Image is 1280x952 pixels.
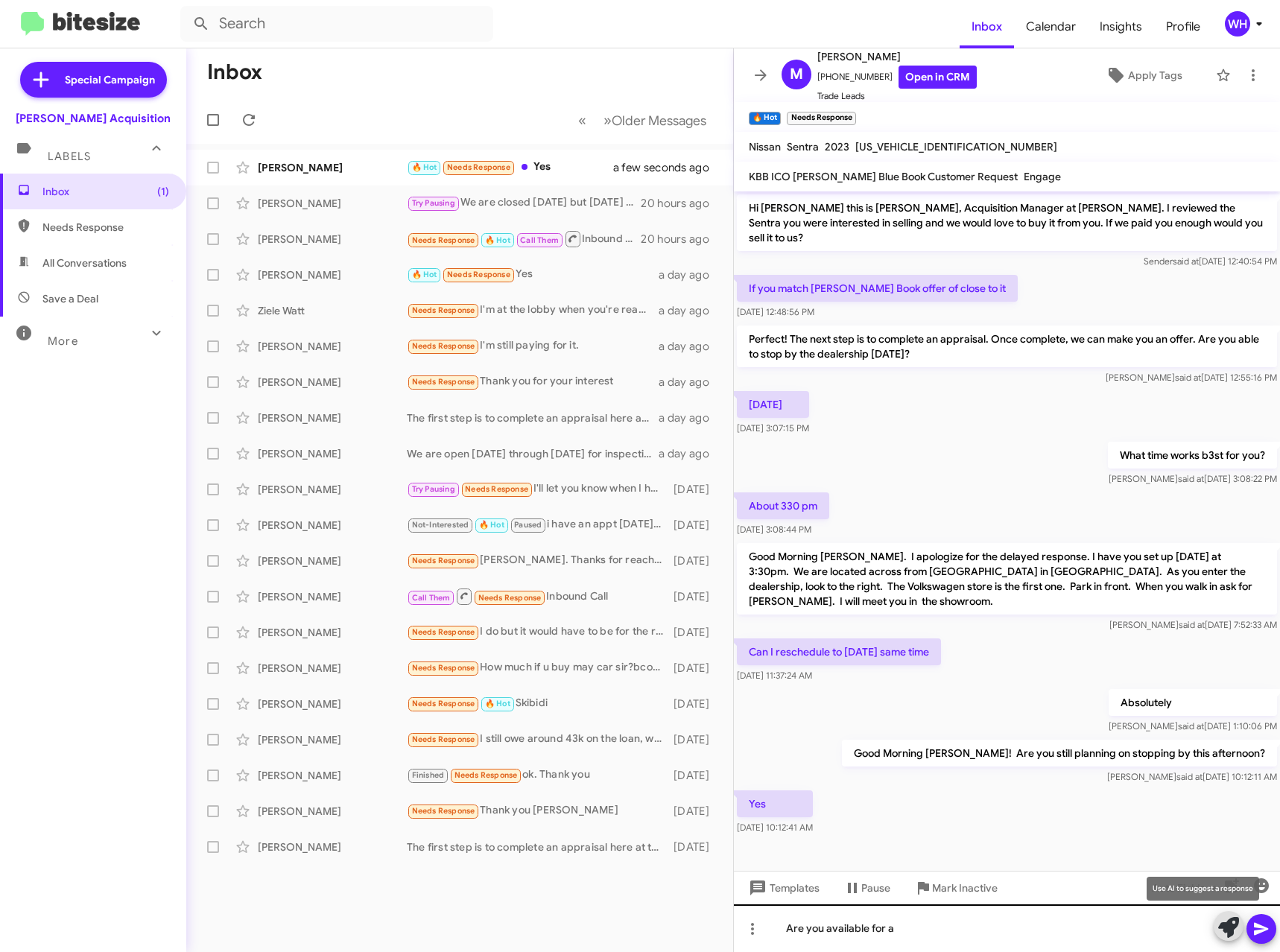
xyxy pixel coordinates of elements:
span: Needs Response [465,484,528,494]
div: [PERSON_NAME] [258,482,407,497]
span: [DATE] 3:07:15 PM [737,422,809,434]
span: [US_VEHICLE_IDENTIFICATION_NUMBER] [855,140,1057,153]
span: » [603,111,612,130]
div: The first step is to complete an appraisal here at the dealership. Once we complete an inspection... [407,840,671,854]
span: Sender [DATE] 12:40:54 PM [1144,256,1277,267]
span: Save a Deal [42,291,98,306]
div: Inbound Call [407,587,671,606]
span: Needs Response [42,220,169,235]
p: Can I reschedule to [DATE] same time [737,638,941,665]
div: 20 hours ago [641,196,721,211]
button: Templates [734,875,831,901]
p: Hi [PERSON_NAME] this is [PERSON_NAME], Acquisition Manager at [PERSON_NAME]. I reviewed the Sent... [737,194,1277,251]
div: Yes [407,266,659,283]
div: [PERSON_NAME] [258,804,407,819]
span: Try Pausing [412,484,455,494]
div: [PERSON_NAME] [258,732,407,747]
span: Engage [1024,170,1061,183]
span: said at [1178,720,1204,732]
div: Thank you [PERSON_NAME] [407,802,671,819]
div: [PERSON_NAME] [258,232,407,247]
div: 20 hours ago [641,232,721,247]
div: a day ago [659,339,721,354]
div: [DATE] [671,625,721,640]
div: Ziele Watt [258,303,407,318]
span: Not-Interested [412,520,469,530]
p: Yes [737,790,813,817]
span: Needs Response [412,663,475,673]
p: If you match [PERSON_NAME] Book offer of close to it [737,275,1018,302]
span: said at [1176,771,1203,782]
span: Pause [861,875,890,901]
div: [PERSON_NAME] [258,160,407,175]
div: i have an appt [DATE][DATE]8AM once that's done i'm free - as well as already on property [407,516,671,533]
a: Calendar [1014,5,1088,48]
div: [DATE] [671,804,721,819]
div: a day ago [659,303,721,318]
div: I'm at the lobby when you're ready! [407,302,659,319]
div: [DATE] [671,768,721,783]
div: The first step is to complete an appraisal here at the dealership. Once we complete an inspection... [407,410,659,425]
div: [PERSON_NAME] [258,339,407,354]
p: Good Morning [PERSON_NAME]. I apologize for the delayed response. I have you set up [DATE] at 3:3... [737,543,1277,615]
button: Mark Inactive [902,875,1010,901]
div: [PERSON_NAME] [258,267,407,282]
span: (1) [157,184,169,199]
span: Sentra [787,140,819,153]
small: Needs Response [787,112,855,125]
span: [PERSON_NAME] [817,48,977,66]
span: Labels [48,150,91,163]
span: Templates [746,875,820,901]
span: [DATE] 12:48:56 PM [737,306,814,317]
span: [DATE] 3:08:44 PM [737,524,811,535]
span: Needs Response [412,699,475,708]
span: [PERSON_NAME] [DATE] 1:10:06 PM [1109,720,1277,732]
div: I do but it would have to be for the right price [407,623,671,641]
p: What time works b3st for you? [1108,442,1277,469]
span: said at [1179,619,1205,630]
div: [PERSON_NAME] [258,196,407,211]
div: a day ago [659,375,721,390]
div: Yes [407,159,632,176]
nav: Page navigation example [570,105,715,136]
span: Needs Response [454,770,518,780]
span: Needs Response [412,627,475,637]
div: a few seconds ago [632,160,721,175]
span: [DATE] 11:37:24 AM [737,670,812,681]
span: 🔥 Hot [479,520,504,530]
div: a day ago [659,446,721,461]
span: 🔥 Hot [485,699,510,708]
span: [PERSON_NAME] [DATE] 10:12:11 AM [1107,771,1277,782]
div: I'll let you know when I have time to come by [407,480,671,498]
div: [DATE] [671,553,721,568]
span: Needs Response [412,734,475,744]
p: Good Morning [PERSON_NAME]! Are you still planning on stopping by this afternoon? [842,740,1277,767]
span: More [48,334,78,348]
span: All Conversations [42,256,127,270]
div: [PERSON_NAME] [258,840,407,854]
div: I'm still paying for it. [407,337,659,355]
h1: Inbox [207,60,262,84]
span: Paused [514,520,542,530]
span: Older Messages [612,112,706,129]
p: About 330 pm [737,492,829,519]
div: [PERSON_NAME] [258,518,407,533]
button: Pause [831,875,902,901]
span: Call Them [520,235,559,245]
span: Trade Leads [817,89,977,104]
span: 2023 [825,140,849,153]
div: a day ago [659,267,721,282]
div: [DATE] [671,482,721,497]
a: Inbox [960,5,1014,48]
div: [PERSON_NAME]. Thanks for reaching out. I'm currently working with someone on a private sale, but... [407,552,671,569]
span: Call Them [412,593,451,603]
span: [PERSON_NAME] [DATE] 12:55:16 PM [1106,372,1277,383]
div: WH [1225,11,1250,37]
div: [DATE] [671,589,721,604]
span: « [578,111,586,130]
span: Needs Response [412,377,475,387]
span: said at [1173,256,1199,267]
button: WH [1212,11,1264,37]
div: We are open [DATE] through [DATE] for inspections from 8am til 3pm and Saturdays til 1pm. Let me ... [407,446,659,461]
